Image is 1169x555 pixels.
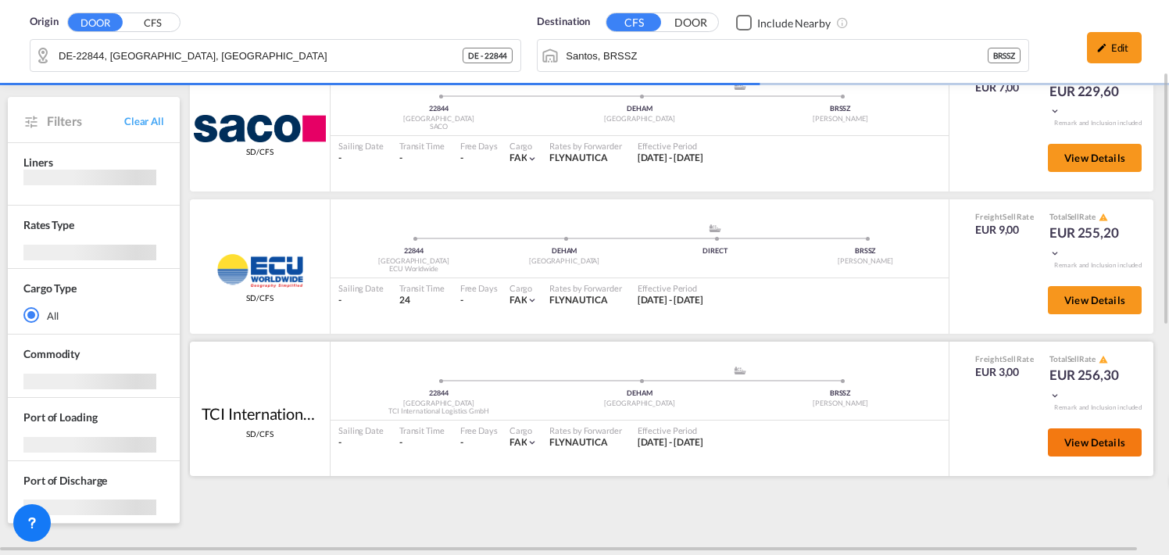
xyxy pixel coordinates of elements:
div: TCI International Logistics GmbH [202,403,319,424]
img: ECU Worldwide [209,253,311,288]
div: - [399,436,445,449]
md-icon: assets/icons/custom/ship-fill.svg [731,82,749,90]
div: Transit Time [399,140,445,152]
div: [GEOGRAPHIC_DATA] [539,114,740,124]
button: DOOR [663,14,718,32]
div: [GEOGRAPHIC_DATA] [338,256,489,267]
md-icon: icon-alert [1099,213,1108,222]
span: Sell [1067,354,1080,363]
div: 01 Jul 2025 - 30 Sep 2025 [638,436,704,449]
div: icon-pencilEdit [1087,32,1142,63]
span: FLYNAUTICA [549,294,607,306]
span: View Details [1064,436,1125,449]
span: Origin [30,14,58,30]
div: DEHAM [539,388,740,399]
md-icon: icon-alert [1099,355,1108,364]
md-icon: Unchecked: Ignores neighbouring ports when fetching rates.Checked : Includes neighbouring ports w... [836,16,849,29]
div: BRSSZ [740,388,941,399]
span: [DATE] - [DATE] [638,436,704,448]
span: [DATE] - [DATE] [638,152,704,163]
div: - [460,294,463,307]
div: FLYNAUTICA [549,294,621,307]
img: SACO [194,115,326,142]
span: View Details [1064,152,1125,164]
span: 22844 [429,388,449,397]
span: Destination [537,14,590,30]
div: - [338,152,384,165]
div: Freight Rate [975,353,1034,364]
button: View Details [1048,144,1142,172]
div: 01 Sep 2025 - 30 Sep 2025 [638,152,704,165]
md-icon: icon-chevron-down [527,153,538,164]
button: View Details [1048,286,1142,314]
div: Total Rate [1049,211,1128,224]
span: Port of Loading [23,410,98,424]
md-icon: assets/icons/custom/ship-fill.svg [731,367,749,374]
div: Cargo [509,424,538,436]
button: DOOR [68,13,123,31]
span: SD/CFS [246,292,273,303]
span: SD/CFS [246,428,273,439]
span: Filters [47,113,124,130]
span: FLYNAUTICA [549,436,607,448]
div: - [460,152,463,165]
div: DEHAM [489,246,640,256]
div: DEHAM [539,104,740,114]
div: Effective Period [638,282,704,294]
div: Remark and Inclusion included [1042,119,1153,127]
span: Sell [1003,354,1016,363]
div: Rates by Forwarder [549,282,621,294]
input: Search by Door [59,44,463,67]
div: Cargo Type [23,281,77,296]
md-icon: icon-chevron-down [1049,390,1060,401]
div: - [338,436,384,449]
div: ECU Worldwide [338,264,489,274]
span: FAK [509,294,527,306]
div: BRSSZ [988,48,1021,63]
div: Effective Period [638,140,704,152]
div: 01 Sep 2025 - 30 Sep 2025 [638,294,704,307]
div: Effective Period [638,424,704,436]
div: Rates Type [23,217,74,233]
md-icon: icon-chevron-down [1049,106,1060,116]
button: CFS [125,14,180,32]
div: Free Days [460,282,498,294]
div: - [460,436,463,449]
div: Cargo [509,140,538,152]
div: [PERSON_NAME] [740,399,941,409]
div: [PERSON_NAME] [740,114,941,124]
span: View Details [1064,294,1125,306]
md-input-container: Santos, BRSSZ [538,40,1028,71]
md-icon: icon-chevron-down [527,437,538,448]
div: Remark and Inclusion included [1042,261,1153,270]
button: icon-alert [1097,354,1108,366]
div: 24 [399,294,445,307]
span: Sell [1003,212,1016,221]
div: SACO [338,122,539,132]
span: FAK [509,436,527,448]
span: Clear All [124,114,164,128]
md-checkbox: Checkbox No Ink [736,14,831,30]
div: EUR 7,00 [975,80,1034,95]
div: BRSSZ [790,246,941,256]
span: 22844 [429,104,449,113]
span: Sell [1067,212,1080,221]
div: Transit Time [399,424,445,436]
div: [GEOGRAPHIC_DATA] [338,114,539,124]
span: [DATE] - [DATE] [638,294,704,306]
div: TCI International Logistics GmbH [338,406,539,417]
div: Transit Time [399,282,445,294]
span: FAK [509,152,527,163]
div: [PERSON_NAME] [790,256,941,267]
button: View Details [1048,428,1142,457]
md-icon: icon-chevron-down [1049,248,1060,259]
span: DE - 22844 [468,50,507,61]
div: Rates by Forwarder [549,424,621,436]
span: FLYNAUTICA [549,152,607,163]
span: Port of Discharge [23,473,107,486]
div: Free Days [460,140,498,152]
div: EUR 255,20 [1049,224,1128,261]
div: FLYNAUTICA [549,152,621,165]
div: EUR 256,30 [1049,366,1128,403]
md-icon: icon-chevron-down [527,295,538,306]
